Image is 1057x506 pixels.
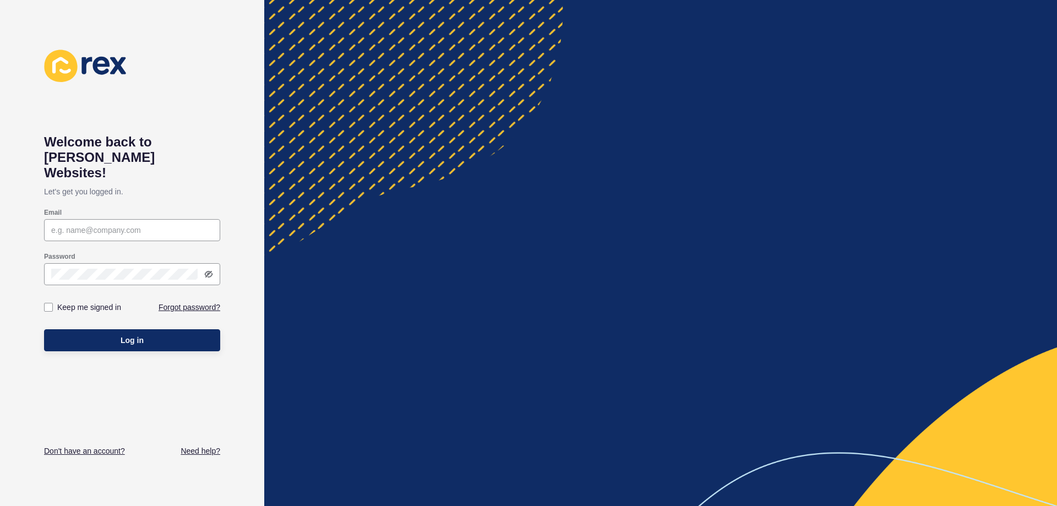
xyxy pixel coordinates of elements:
[44,252,75,261] label: Password
[57,302,121,313] label: Keep me signed in
[121,335,144,346] span: Log in
[44,208,62,217] label: Email
[44,329,220,351] button: Log in
[44,445,125,456] a: Don't have an account?
[181,445,220,456] a: Need help?
[159,302,220,313] a: Forgot password?
[44,134,220,181] h1: Welcome back to [PERSON_NAME] Websites!
[44,181,220,203] p: Let's get you logged in.
[51,225,213,236] input: e.g. name@company.com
